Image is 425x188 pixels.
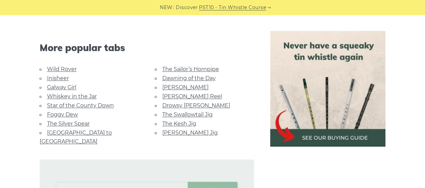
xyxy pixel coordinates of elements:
span: More popular tabs [40,42,254,53]
a: Wild Rover [47,66,77,72]
a: [GEOGRAPHIC_DATA] to [GEOGRAPHIC_DATA] [40,129,112,145]
a: [PERSON_NAME] [162,84,209,90]
a: [PERSON_NAME] Jig [162,129,218,136]
a: The Silver Spear [47,120,90,127]
a: Inisheer [47,75,69,81]
a: The Sailor’s Hornpipe [162,66,219,72]
a: Foggy Dew [47,111,78,118]
a: Drowsy [PERSON_NAME] [162,102,230,109]
a: Galway Girl [47,84,76,90]
span: Discover [176,4,198,11]
span: NEW: [160,4,174,11]
a: PST10 - Tin Whistle Course [199,4,266,11]
a: The Swallowtail Jig [162,111,213,118]
a: Star of the County Down [47,102,114,109]
img: tin whistle buying guide [270,31,386,147]
a: Dawning of the Day [162,75,216,81]
a: Whiskey in the Jar [47,93,97,100]
a: [PERSON_NAME] Reel [162,93,222,100]
a: The Kesh Jig [162,120,196,127]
